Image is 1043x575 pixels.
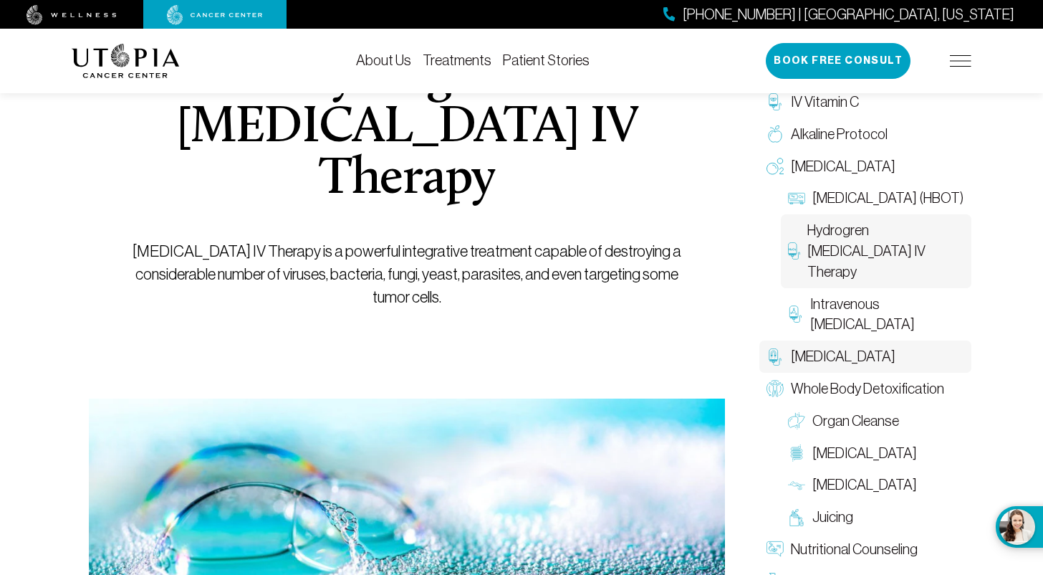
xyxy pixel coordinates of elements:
span: [MEDICAL_DATA] [791,346,895,367]
img: Colon Therapy [788,445,805,462]
button: Book Free Consult [766,43,910,79]
span: Intravenous [MEDICAL_DATA] [810,294,964,336]
img: Hydrogren Peroxide IV Therapy [788,242,800,260]
a: Treatments [423,52,491,68]
a: [MEDICAL_DATA] [759,151,971,183]
img: Nutritional Counseling [766,541,784,558]
img: wellness [27,5,117,25]
a: Nutritional Counseling [759,533,971,566]
a: Intravenous [MEDICAL_DATA] [781,288,971,341]
img: logo [72,44,180,78]
span: [MEDICAL_DATA] (HBOT) [812,188,963,209]
a: [MEDICAL_DATA] [781,469,971,501]
img: IV Vitamin C [766,93,784,110]
span: Whole Body Detoxification [791,379,944,399]
span: IV Vitamin C [791,92,859,113]
img: Lymphatic Massage [788,477,805,494]
img: Chelation Therapy [766,348,784,366]
a: Hydrogren [MEDICAL_DATA] IV Therapy [781,214,971,287]
a: [PHONE_NUMBER] | [GEOGRAPHIC_DATA], [US_STATE] [663,4,1014,25]
a: Organ Cleanse [781,405,971,437]
span: Nutritional Counseling [791,539,918,560]
img: Juicing [788,509,805,526]
a: [MEDICAL_DATA] [781,437,971,470]
img: Intravenous Ozone Therapy [788,305,803,323]
span: Alkaline Protocol [791,124,888,145]
a: About Us [356,52,411,68]
img: Organ Cleanse [788,412,805,429]
span: [MEDICAL_DATA] [812,443,917,464]
a: Patient Stories [503,52,590,68]
h1: Hydrogren [MEDICAL_DATA] IV Therapy [122,51,693,206]
a: IV Vitamin C [759,86,971,118]
img: Alkaline Protocol [766,125,784,143]
img: Hyperbaric Oxygen Therapy (HBOT) [788,190,805,207]
a: [MEDICAL_DATA] [759,341,971,373]
span: [PHONE_NUMBER] | [GEOGRAPHIC_DATA], [US_STATE] [683,4,1014,25]
a: Whole Body Detoxification [759,373,971,405]
img: icon-hamburger [950,55,971,67]
img: Whole Body Detoxification [766,380,784,397]
img: Oxygen Therapy [766,158,784,175]
a: [MEDICAL_DATA] (HBOT) [781,182,971,214]
span: Hydrogren [MEDICAL_DATA] IV Therapy [807,220,964,282]
span: [MEDICAL_DATA] [812,475,917,495]
span: Juicing [812,507,853,528]
p: [MEDICAL_DATA] IV Therapy is a powerful integrative treatment capable of destroying a considerabl... [122,240,693,309]
img: cancer center [167,5,263,25]
span: Organ Cleanse [812,411,899,432]
span: [MEDICAL_DATA] [791,156,895,177]
a: Juicing [781,501,971,533]
a: Alkaline Protocol [759,118,971,151]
